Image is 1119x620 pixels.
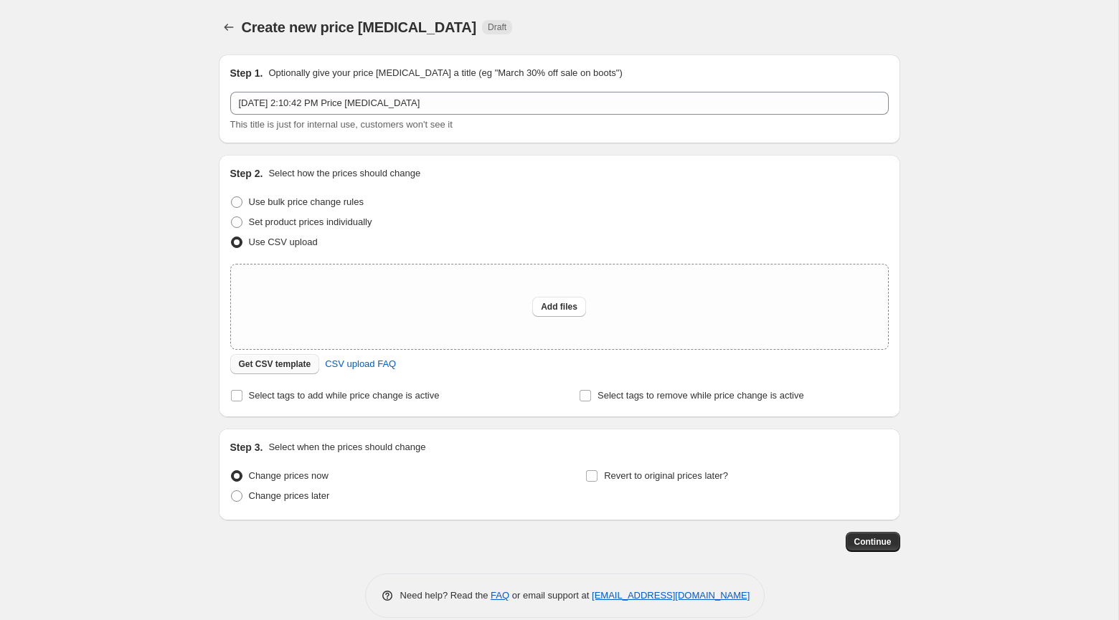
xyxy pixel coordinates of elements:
span: Create new price [MEDICAL_DATA] [242,19,477,35]
p: Select how the prices should change [268,166,420,181]
span: CSV upload FAQ [325,357,396,371]
h2: Step 1. [230,66,263,80]
span: Continue [854,536,892,548]
span: Draft [488,22,506,33]
span: Revert to original prices later? [604,470,728,481]
span: Use CSV upload [249,237,318,247]
button: Price change jobs [219,17,239,37]
input: 30% off holiday sale [230,92,889,115]
a: CSV upload FAQ [316,353,405,376]
a: FAQ [491,590,509,601]
h2: Step 2. [230,166,263,181]
button: Get CSV template [230,354,320,374]
span: Get CSV template [239,358,311,370]
span: Use bulk price change rules [249,196,364,207]
span: Need help? Read the [400,590,491,601]
span: This title is just for internal use, customers won't see it [230,119,453,130]
span: Set product prices individually [249,216,372,227]
p: Optionally give your price [MEDICAL_DATA] a title (eg "March 30% off sale on boots") [268,66,622,80]
a: [EMAIL_ADDRESS][DOMAIN_NAME] [592,590,750,601]
span: Add files [541,301,577,313]
span: or email support at [509,590,592,601]
span: Change prices later [249,490,330,501]
h2: Step 3. [230,440,263,454]
button: Continue [846,532,900,552]
span: Select tags to add while price change is active [249,390,440,401]
span: Select tags to remove while price change is active [598,390,804,401]
p: Select when the prices should change [268,440,425,454]
button: Add files [532,297,586,317]
span: Change prices now [249,470,329,481]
